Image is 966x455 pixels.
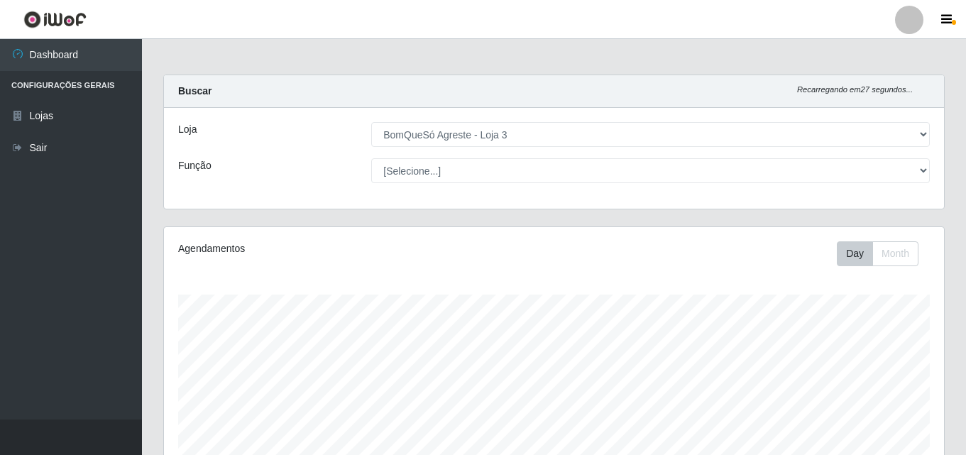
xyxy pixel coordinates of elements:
[178,241,479,256] div: Agendamentos
[797,85,913,94] i: Recarregando em 27 segundos...
[178,85,212,97] strong: Buscar
[178,122,197,137] label: Loja
[872,241,918,266] button: Month
[178,158,212,173] label: Função
[837,241,930,266] div: Toolbar with button groups
[23,11,87,28] img: CoreUI Logo
[837,241,873,266] button: Day
[837,241,918,266] div: First group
